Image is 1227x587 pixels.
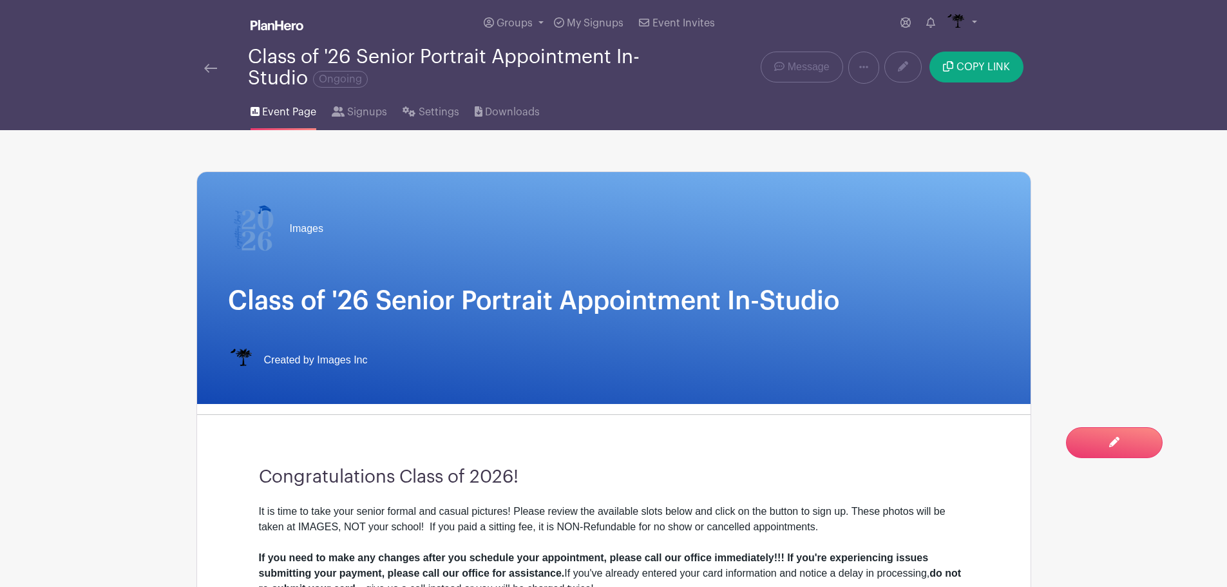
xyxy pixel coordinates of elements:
span: Message [788,59,830,75]
a: Message [761,52,842,82]
span: Downloads [485,104,540,120]
span: Created by Images Inc [264,352,368,368]
a: Signups [332,89,387,130]
span: COPY LINK [956,62,1010,72]
button: COPY LINK [929,52,1023,82]
span: My Signups [567,18,623,28]
span: Images [290,221,323,236]
a: Settings [403,89,459,130]
img: logo_white-6c42ec7e38ccf1d336a20a19083b03d10ae64f83f12c07503d8b9e83406b4c7d.svg [251,20,303,30]
span: Signups [347,104,387,120]
span: Event Invites [652,18,715,28]
span: Groups [497,18,533,28]
div: It is time to take your senior formal and casual pictures! Please review the available slots belo... [259,504,969,535]
div: Class of '26 Senior Portrait Appointment In-Studio [248,46,665,89]
img: IMAGES%20logo%20transparenT%20PNG%20s.png [228,347,254,373]
a: Downloads [475,89,540,130]
span: Settings [419,104,459,120]
img: back-arrow-29a5d9b10d5bd6ae65dc969a981735edf675c4d7a1fe02e03b50dbd4ba3cdb55.svg [204,64,217,73]
a: Event Page [251,89,316,130]
h3: Congratulations Class of 2026! [259,467,969,488]
span: Ongoing [313,71,368,88]
img: 2026%20logo%20(2).png [228,203,280,255]
span: Event Page [262,104,316,120]
img: IMAGES%20logo%20transparenT%20PNG%20s.png [946,13,966,34]
h1: Class of '26 Senior Portrait Appointment In-Studio [228,285,1000,316]
strong: If you need to make any changes after you schedule your appointment, please call our office immed... [259,552,929,579]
